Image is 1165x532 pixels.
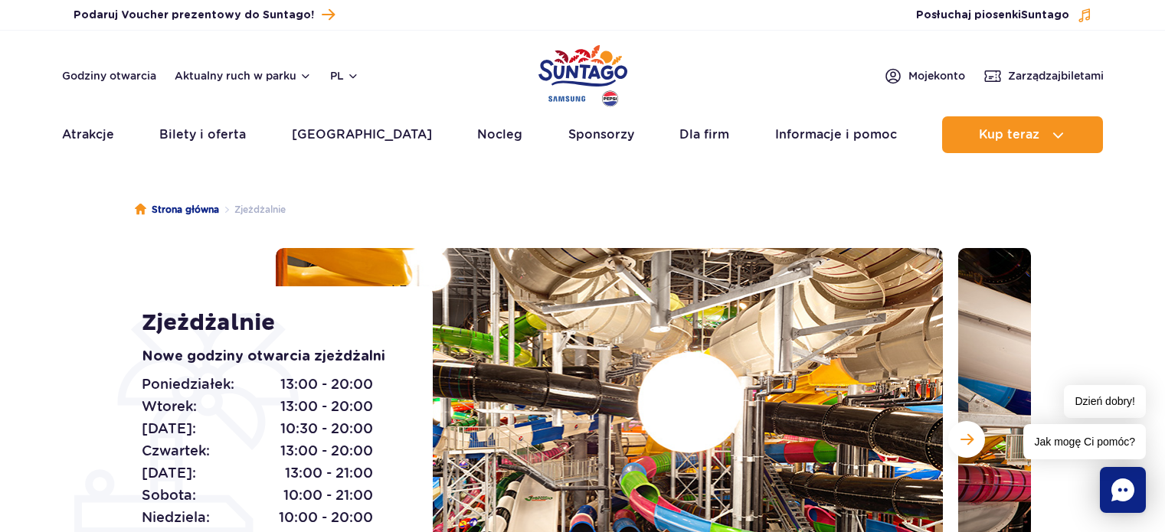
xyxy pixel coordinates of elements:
button: Kup teraz [942,116,1103,153]
a: Bilety i oferta [159,116,246,153]
a: Podaruj Voucher prezentowy do Suntago! [74,5,335,25]
span: Zarządzaj biletami [1008,68,1104,83]
span: 10:00 - 20:00 [279,507,373,528]
span: Niedziela: [142,507,210,528]
button: Następny slajd [948,421,985,458]
span: Wtorek: [142,396,197,417]
a: Sponsorzy [568,116,634,153]
span: Czwartek: [142,440,210,462]
span: 13:00 - 20:00 [280,396,373,417]
span: Kup teraz [979,128,1039,142]
button: Aktualny ruch w parku [175,70,312,82]
span: 10:00 - 21:00 [283,485,373,506]
span: 13:00 - 20:00 [280,440,373,462]
a: Informacje i pomoc [775,116,897,153]
a: Atrakcje [62,116,114,153]
a: Zarządzajbiletami [983,67,1104,85]
a: Nocleg [477,116,522,153]
span: 10:30 - 20:00 [280,418,373,439]
span: 13:00 - 20:00 [280,374,373,395]
div: Chat [1100,467,1146,513]
span: Dzień dobry! [1064,385,1146,418]
a: Park of Poland [538,38,627,109]
a: Strona główna [135,202,219,217]
button: pl [330,68,359,83]
span: Poniedziałek: [142,374,234,395]
p: Nowe godziny otwarcia zjeżdżalni [142,346,398,367]
span: [DATE]: [142,418,196,439]
span: Suntago [1021,10,1069,21]
span: Moje konto [908,68,965,83]
span: Jak mogę Ci pomóc? [1023,424,1146,459]
a: Mojekonto [884,67,965,85]
span: Posłuchaj piosenki [916,8,1069,23]
a: Godziny otwarcia [62,68,156,83]
button: Posłuchaj piosenkiSuntago [916,8,1092,23]
span: Podaruj Voucher prezentowy do Suntago! [74,8,314,23]
a: Dla firm [679,116,729,153]
li: Zjeżdżalnie [219,202,286,217]
span: [DATE]: [142,462,196,484]
h1: Zjeżdżalnie [142,309,398,337]
span: Sobota: [142,485,196,506]
a: [GEOGRAPHIC_DATA] [292,116,432,153]
span: 13:00 - 21:00 [285,462,373,484]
